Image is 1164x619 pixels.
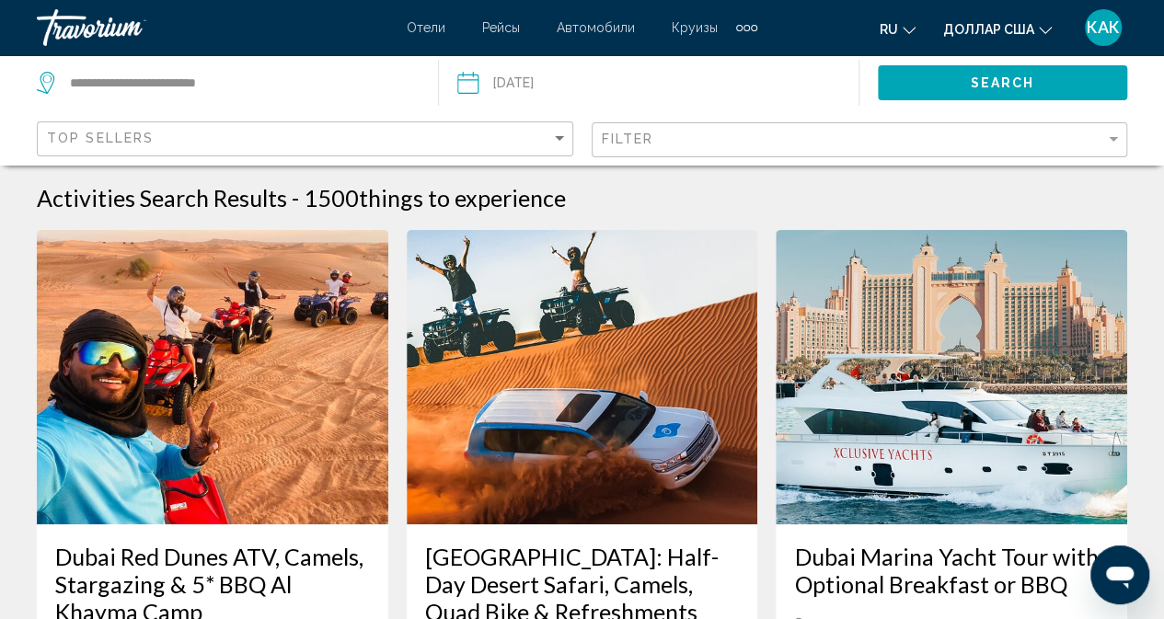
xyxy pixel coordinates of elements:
button: Меню пользователя [1079,8,1127,47]
button: Дополнительные элементы навигации [736,13,757,42]
a: Dubai Marina Yacht Tour with Optional Breakfast or BBQ [794,543,1109,598]
button: Изменить язык [880,16,916,42]
h1: Activities Search Results [37,184,287,212]
iframe: Кнопка запуска окна обмена сообщениями [1090,545,1149,604]
a: Травориум [37,9,388,46]
font: доллар США [943,22,1034,37]
span: Filter [602,132,654,146]
font: КАК [1087,17,1120,37]
a: Автомобили [557,20,635,35]
img: 0a.jpg [776,230,1127,524]
a: Отели [407,20,445,35]
button: Date: Oct 1, 2025 [457,55,859,110]
button: Search [878,65,1127,99]
a: Круизы [672,20,718,35]
img: d8.jpg [37,230,388,524]
h2: 1500 [304,184,566,212]
span: things to experience [359,184,566,212]
button: Изменить валюту [943,16,1052,42]
span: Top Sellers [47,131,154,145]
a: Рейсы [482,20,520,35]
font: ru [880,22,898,37]
button: Filter [592,121,1128,159]
span: Search [971,76,1035,91]
span: - [292,184,299,212]
img: 5b.jpg [407,230,758,524]
mat-select: Sort by [47,132,568,147]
